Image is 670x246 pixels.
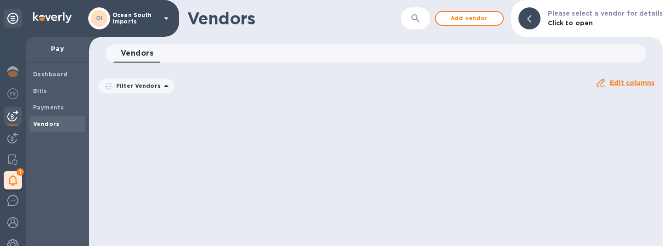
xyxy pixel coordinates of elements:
[121,47,153,60] span: Vendors
[96,15,103,22] b: OI
[113,82,161,90] p: Filter Vendors
[4,9,22,28] div: Unpin categories
[187,9,382,28] h1: Vendors
[443,13,495,24] span: Add vendor
[113,12,158,25] p: Ocean South Imports
[33,44,82,53] p: Pay
[17,168,24,176] span: 1
[548,19,593,27] b: Click to open
[33,104,64,111] b: Payments
[33,71,68,78] b: Dashboard
[7,88,18,99] img: Foreign exchange
[548,10,663,17] b: Please select a vendor for details
[33,87,47,94] b: Bills
[435,11,504,26] button: Add vendor
[33,12,72,23] img: Logo
[33,120,60,127] b: Vendors
[610,79,654,86] u: Edit columns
